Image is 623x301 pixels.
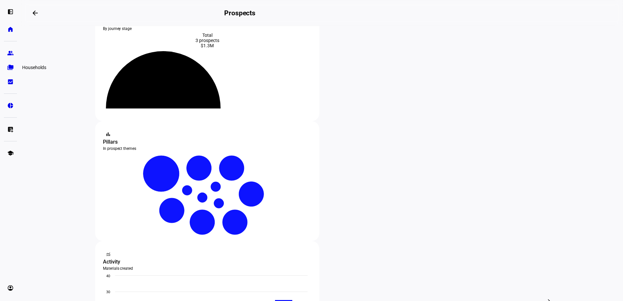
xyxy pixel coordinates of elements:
a: home [4,23,17,36]
eth-mat-symbol: folder_copy [7,64,14,71]
div: Materials created [103,266,311,271]
eth-mat-symbol: account_circle [7,285,14,291]
eth-mat-symbol: left_panel_open [7,8,14,15]
text: 30 [106,290,110,294]
a: folder_copy [4,61,17,74]
eth-mat-symbol: group [7,50,14,56]
h2: Prospects [224,9,255,17]
eth-mat-symbol: home [7,26,14,33]
div: $1.3M [103,43,311,48]
div: In prospect themes [103,146,311,151]
a: group [4,47,17,60]
eth-mat-symbol: pie_chart [7,102,14,109]
a: pie_chart [4,99,17,112]
mat-icon: arrow_backwards [31,9,39,17]
a: bid_landscape [4,75,17,88]
eth-mat-symbol: school [7,150,14,156]
div: Pillars [103,138,311,146]
div: Households [20,64,49,71]
eth-mat-symbol: bid_landscape [7,79,14,85]
div: By journey stage [103,26,311,31]
text: 40 [106,274,110,278]
eth-mat-symbol: list_alt_add [7,126,14,133]
div: Activity [103,258,311,266]
mat-icon: monitoring [105,251,111,257]
div: Total [103,33,311,38]
mat-icon: bar_chart [105,131,111,137]
div: 3 prospects [103,38,311,43]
